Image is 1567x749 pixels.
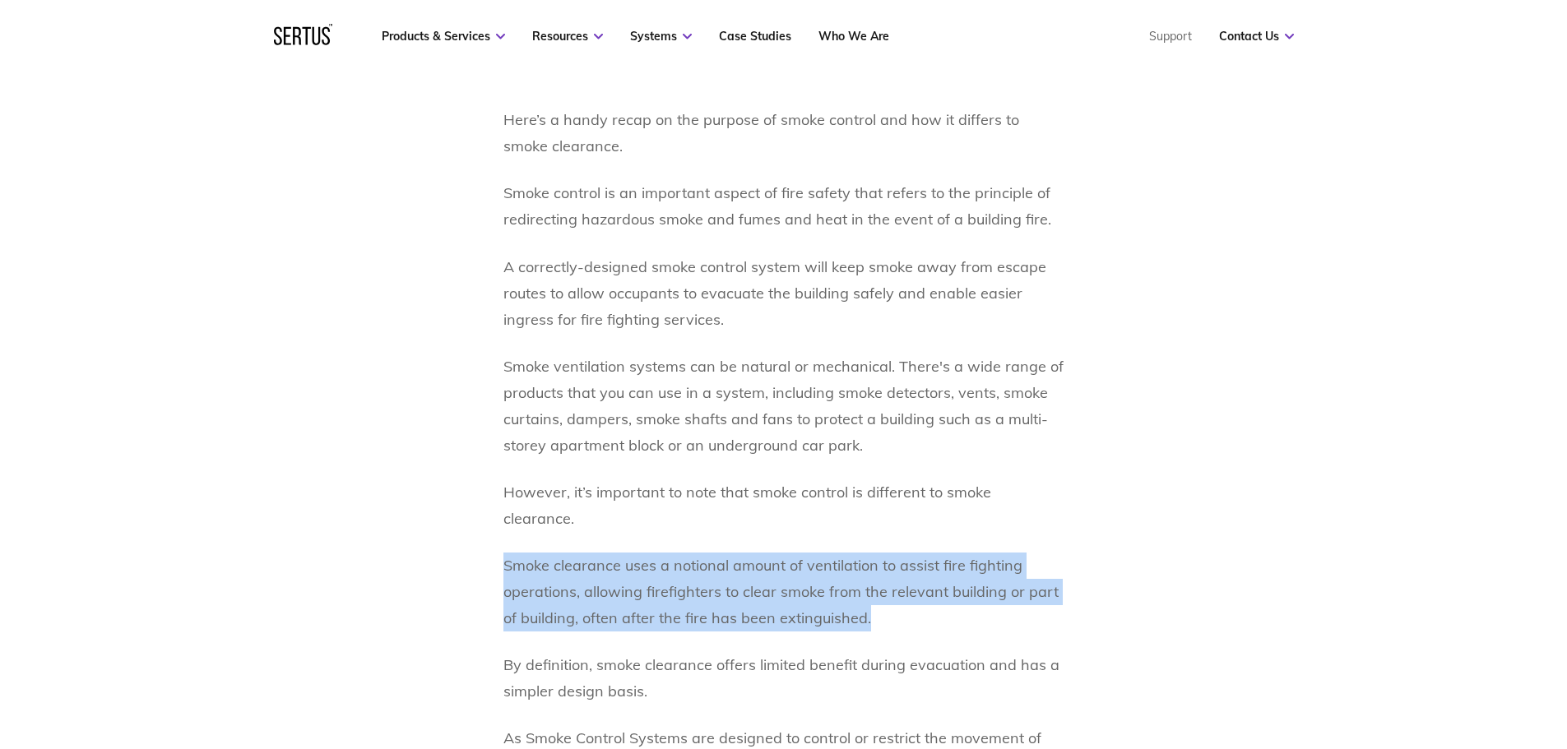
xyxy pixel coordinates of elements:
p: Here’s a handy recap on the purpose of smoke control and how it differs to smoke clearance. [503,107,1064,160]
p: Smoke ventilation systems can be natural or mechanical. There's a wide range of products that you... [503,354,1064,459]
p: However, it’s important to note that smoke control is different to smoke clearance. [503,479,1064,532]
p: By definition, smoke clearance offers limited benefit during evacuation and has a simpler design ... [503,652,1064,705]
a: Case Studies [719,29,791,44]
a: Who We Are [818,29,889,44]
a: Contact Us [1219,29,1294,44]
a: Support [1149,29,1192,44]
iframe: Chat Widget [1271,558,1567,749]
p: Smoke clearance uses a notional amount of ventilation to assist fire fighting operations, allowin... [503,553,1064,631]
a: Products & Services [382,29,505,44]
p: Smoke control is an important aspect of fire safety that refers to the principle of redirecting h... [503,180,1064,233]
a: Resources [532,29,603,44]
p: A correctly-designed smoke control system will keep smoke away from escape routes to allow occupa... [503,254,1064,333]
a: Systems [630,29,692,44]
